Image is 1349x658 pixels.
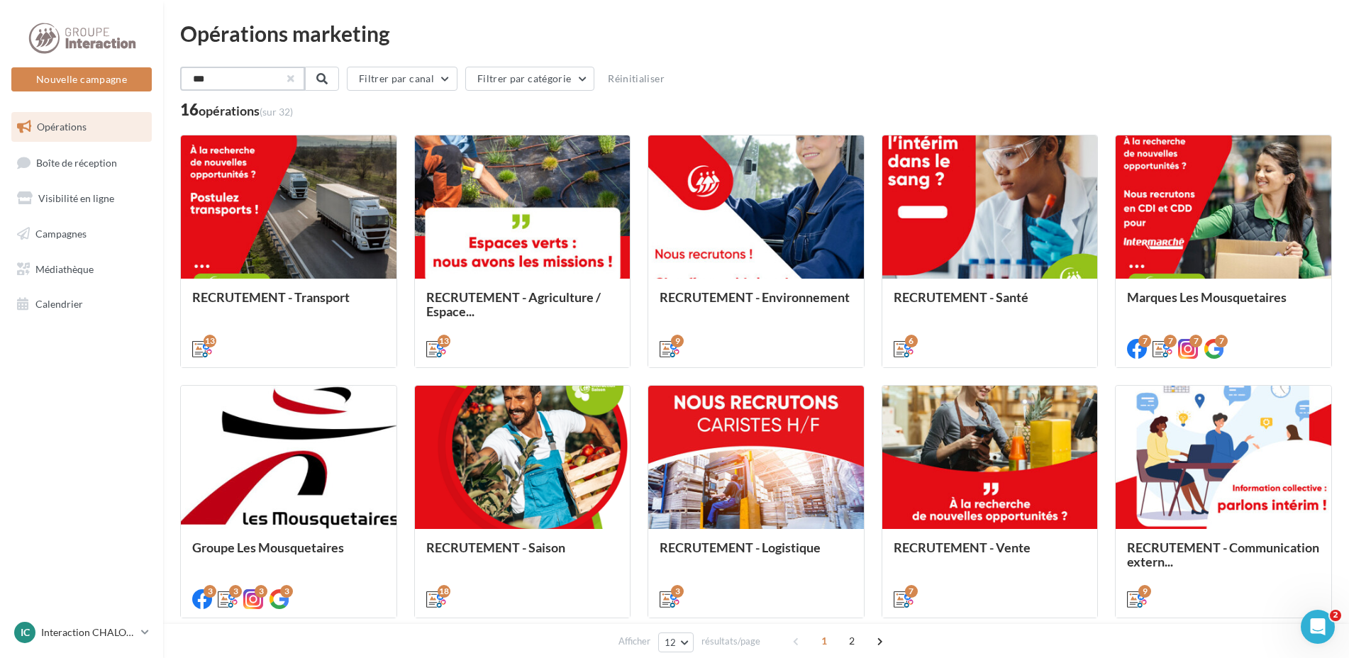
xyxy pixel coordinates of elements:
p: Interaction CHALON SUR SAONE [41,625,135,640]
span: Médiathèque [35,262,94,274]
span: (sur 32) [260,106,293,118]
div: 13 [438,335,450,347]
button: Filtrer par canal [347,67,457,91]
a: Calendrier [9,289,155,319]
div: 13 [204,335,216,347]
a: Campagnes [9,219,155,249]
button: Réinitialiser [602,70,670,87]
span: RECRUTEMENT - Saison [426,540,565,555]
span: RECRUTEMENT - Santé [894,289,1028,305]
span: Boîte de réception [36,156,117,168]
span: IC [21,625,30,640]
button: Nouvelle campagne [11,67,152,91]
div: 7 [905,585,918,598]
div: 7 [1164,335,1177,347]
div: 3 [204,585,216,598]
a: Visibilité en ligne [9,184,155,213]
a: Boîte de réception [9,147,155,178]
span: Calendrier [35,298,83,310]
div: 7 [1189,335,1202,347]
span: RECRUTEMENT - Agriculture / Espace... [426,289,601,319]
div: 16 [180,102,293,118]
span: 2 [840,630,863,652]
div: 6 [905,335,918,347]
span: Opérations [37,121,87,133]
span: 1 [813,630,836,652]
span: RECRUTEMENT - Transport [192,289,350,305]
div: Opérations marketing [180,23,1332,44]
div: 7 [1215,335,1228,347]
div: 18 [438,585,450,598]
span: RECRUTEMENT - Communication extern... [1127,540,1319,569]
div: 3 [229,585,242,598]
div: 9 [1138,585,1151,598]
span: résultats/page [701,635,760,648]
span: RECRUTEMENT - Logistique [660,540,821,555]
div: 7 [1138,335,1151,347]
a: Opérations [9,112,155,142]
span: RECRUTEMENT - Vente [894,540,1031,555]
div: 9 [671,335,684,347]
span: Campagnes [35,228,87,240]
span: 12 [665,637,677,648]
a: Médiathèque [9,255,155,284]
div: 3 [671,585,684,598]
span: Groupe Les Mousquetaires [192,540,344,555]
span: Marques Les Mousquetaires [1127,289,1287,305]
span: Visibilité en ligne [38,192,114,204]
span: Afficher [618,635,650,648]
div: 3 [255,585,267,598]
div: 3 [280,585,293,598]
iframe: Intercom live chat [1301,610,1335,644]
span: 2 [1330,610,1341,621]
div: opérations [199,104,293,117]
button: Filtrer par catégorie [465,67,594,91]
a: IC Interaction CHALON SUR SAONE [11,619,152,646]
span: RECRUTEMENT - Environnement [660,289,850,305]
button: 12 [658,632,694,652]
